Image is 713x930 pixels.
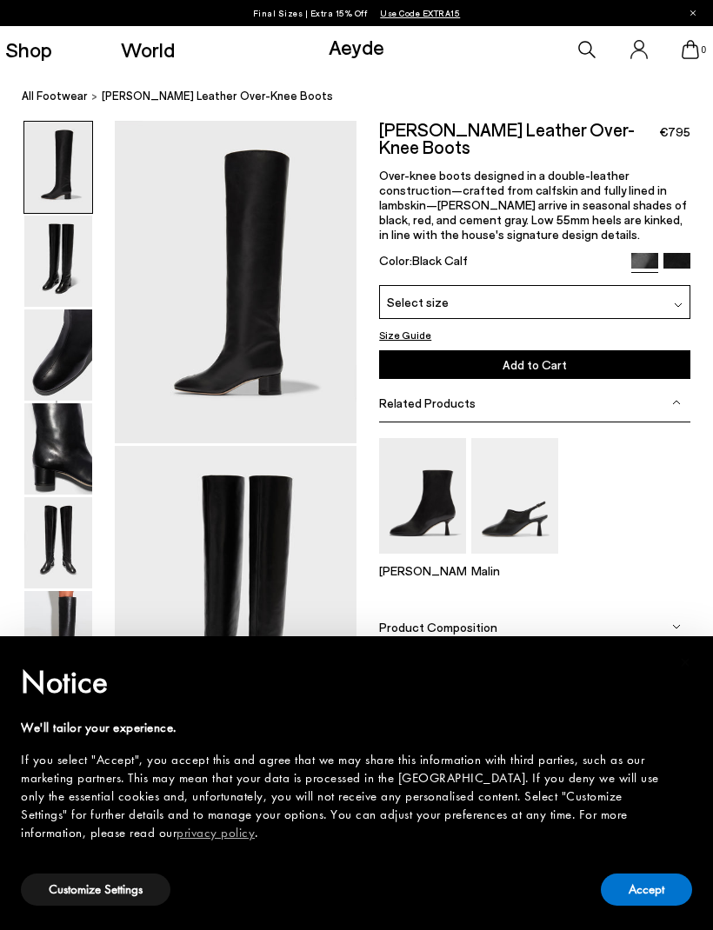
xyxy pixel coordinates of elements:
span: Add to Cart [503,357,567,372]
a: Malin Slingback Mules Malin [471,541,558,578]
img: svg%3E [672,622,681,631]
div: Color: [379,253,622,273]
img: svg%3E [674,301,683,309]
a: privacy policy [177,824,255,841]
span: 0 [699,45,708,55]
a: 0 [682,40,699,59]
button: Add to Cart [379,350,690,379]
span: Related Products [379,395,476,410]
img: Willa Leather Over-Knee Boots - Image 6 [24,591,92,682]
a: Aeyde [329,34,384,59]
h2: [PERSON_NAME] Leather Over-Knee Boots [379,121,659,156]
button: Size Guide [379,326,431,343]
a: Shop [5,39,52,60]
span: €795 [659,123,690,141]
img: Willa Leather Over-Knee Boots - Image 5 [24,497,92,588]
img: Willa Leather Over-Knee Boots - Image 3 [24,309,92,401]
button: Close this notice [664,641,706,683]
img: Willa Leather Over-Knee Boots - Image 2 [24,216,92,307]
img: Willa Leather Over-Knee Boots - Image 1 [24,122,92,213]
span: Select size [387,293,449,311]
a: World [121,39,175,60]
img: Willa Leather Over-Knee Boots - Image 4 [24,403,92,495]
img: Malin Slingback Mules [471,438,558,554]
button: Customize Settings [21,874,170,906]
p: Final Sizes | Extra 15% Off [253,4,461,22]
p: Malin [471,563,558,578]
h2: Notice [21,660,664,705]
span: Navigate to /collections/ss25-final-sizes [380,8,460,18]
button: Accept [601,874,692,906]
p: Over-knee boots designed in a double-leather construction—crafted from calfskin and fully lined i... [379,168,690,242]
span: Product Composition [379,620,497,634]
a: Dorothy Soft Sock Boots [PERSON_NAME] [379,541,466,578]
span: × [680,648,691,675]
div: We'll tailor your experience. [21,719,664,737]
a: All Footwear [22,87,88,105]
span: Black Calf [412,253,468,268]
img: svg%3E [672,398,681,407]
img: Dorothy Soft Sock Boots [379,438,466,554]
nav: breadcrumb [22,73,713,121]
div: If you select "Accept", you accept this and agree that we may share this information with third p... [21,751,664,842]
span: [PERSON_NAME] Leather Over-Knee Boots [102,87,333,105]
p: [PERSON_NAME] [379,563,466,578]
